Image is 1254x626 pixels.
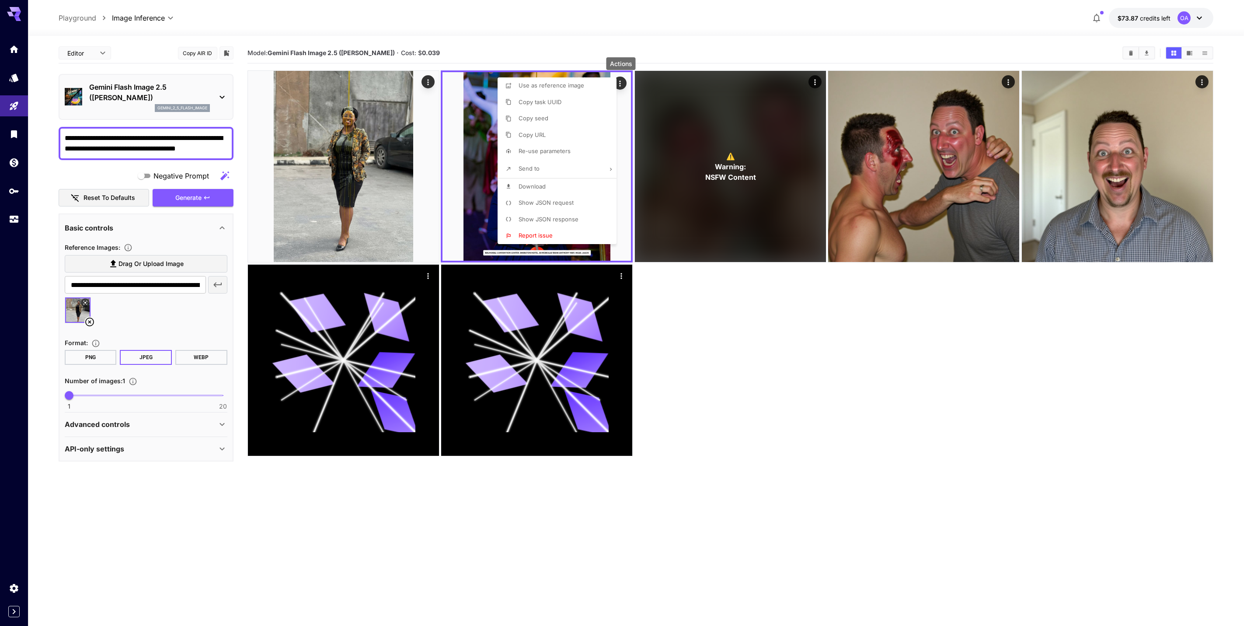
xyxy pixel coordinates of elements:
[519,98,561,105] span: Copy task UUID
[1210,584,1254,626] iframe: Chat Widget
[519,82,584,89] span: Use as reference image
[519,232,553,239] span: Report issue
[519,147,571,154] span: Re-use parameters
[519,216,578,223] span: Show JSON response
[519,165,540,172] span: Send to
[519,115,548,122] span: Copy seed
[519,183,546,190] span: Download
[519,131,546,138] span: Copy URL
[606,57,636,70] div: Actions
[519,199,574,206] span: Show JSON request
